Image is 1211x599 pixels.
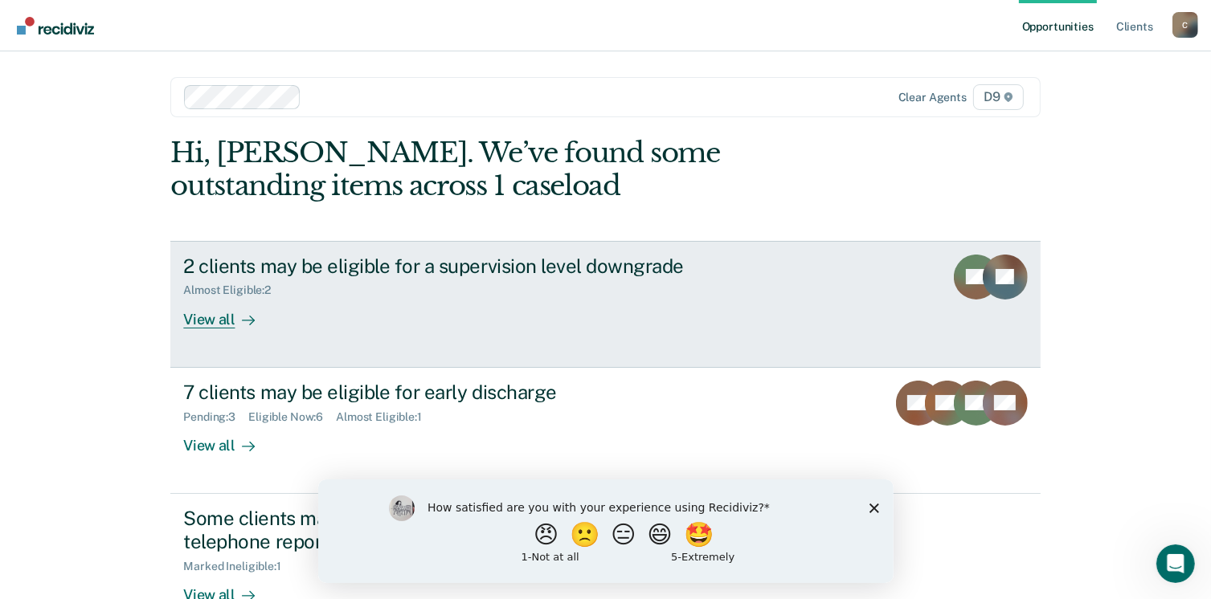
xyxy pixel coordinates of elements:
[170,137,866,202] div: Hi, [PERSON_NAME]. We’ve found some outstanding items across 1 caseload
[170,368,1040,494] a: 7 clients may be eligible for early dischargePending:3Eligible Now:6Almost Eligible:1View all
[318,479,894,583] iframe: Survey by Kim from Recidiviz
[336,410,435,424] div: Almost Eligible : 1
[1172,12,1198,38] div: C
[183,381,747,404] div: 7 clients may be eligible for early discharge
[248,410,336,424] div: Eligible Now : 6
[1156,544,1195,583] iframe: Intercom live chat
[183,297,273,328] div: View all
[183,560,293,573] div: Marked Ineligible : 1
[170,241,1040,368] a: 2 clients may be eligible for a supervision level downgradeAlmost Eligible:2View all
[183,507,747,553] div: Some clients may be eligible for downgrade to a minimum telephone reporting
[1172,12,1198,38] button: Profile dropdown button
[183,255,747,278] div: 2 clients may be eligible for a supervision level downgrade
[898,91,967,104] div: Clear agents
[183,283,284,297] div: Almost Eligible : 2
[973,84,1024,110] span: D9
[183,410,248,424] div: Pending : 3
[183,423,273,454] div: View all
[17,17,94,35] img: Recidiviz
